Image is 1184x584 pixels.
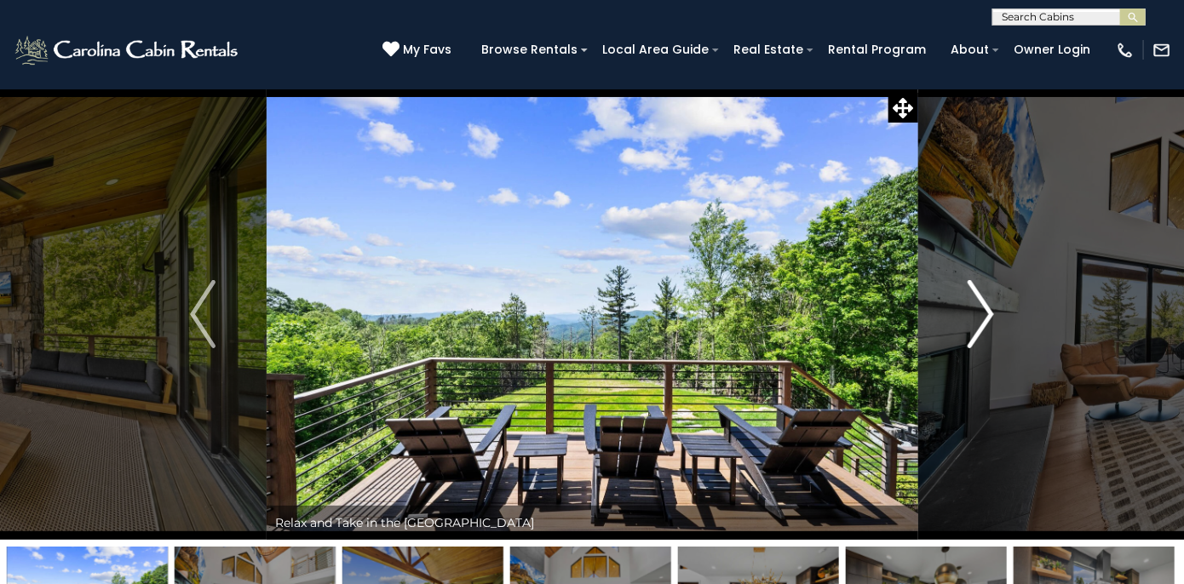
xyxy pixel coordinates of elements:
a: About [942,37,997,63]
div: Relax and Take in the [GEOGRAPHIC_DATA] [267,506,918,540]
a: Browse Rentals [473,37,586,63]
a: Owner Login [1005,37,1099,63]
a: Rental Program [819,37,934,63]
span: My Favs [403,41,451,59]
img: White-1-2.png [13,33,243,67]
img: arrow [968,280,994,348]
button: Next [917,89,1044,540]
a: Local Area Guide [594,37,717,63]
img: mail-regular-white.png [1152,41,1171,60]
button: Previous [140,89,267,540]
img: phone-regular-white.png [1116,41,1135,60]
a: My Favs [382,41,456,60]
img: arrow [190,280,216,348]
a: Real Estate [725,37,812,63]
